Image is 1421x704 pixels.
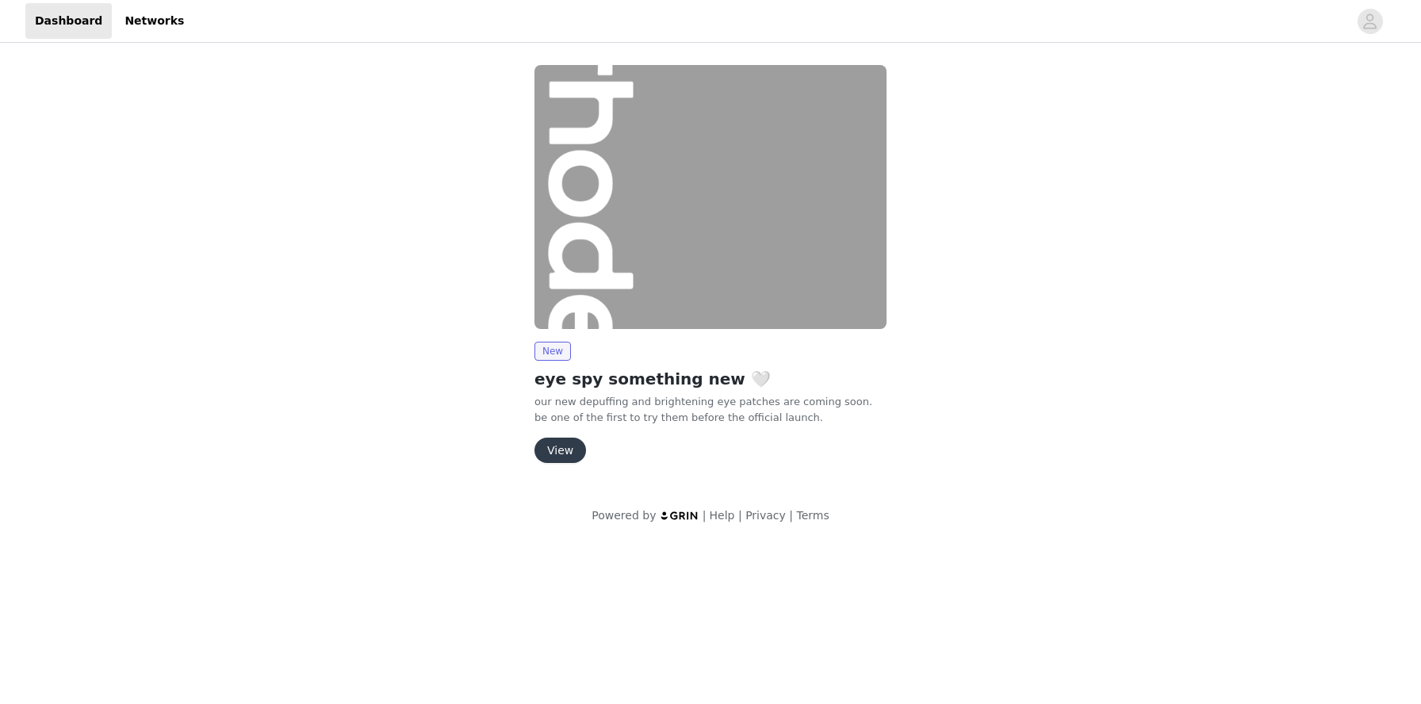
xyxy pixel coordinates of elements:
[534,65,887,329] img: rhode skin
[745,509,786,522] a: Privacy
[534,445,586,457] a: View
[534,342,571,361] span: New
[738,509,742,522] span: |
[592,509,656,522] span: Powered by
[703,509,707,522] span: |
[1362,9,1377,34] div: avatar
[534,394,887,425] p: our new depuffing and brightening eye patches are coming soon. be one of the first to try them be...
[534,438,586,463] button: View
[789,509,793,522] span: |
[796,509,829,522] a: Terms
[660,511,699,521] img: logo
[115,3,193,39] a: Networks
[710,509,735,522] a: Help
[25,3,112,39] a: Dashboard
[534,367,887,391] h2: eye spy something new 🤍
